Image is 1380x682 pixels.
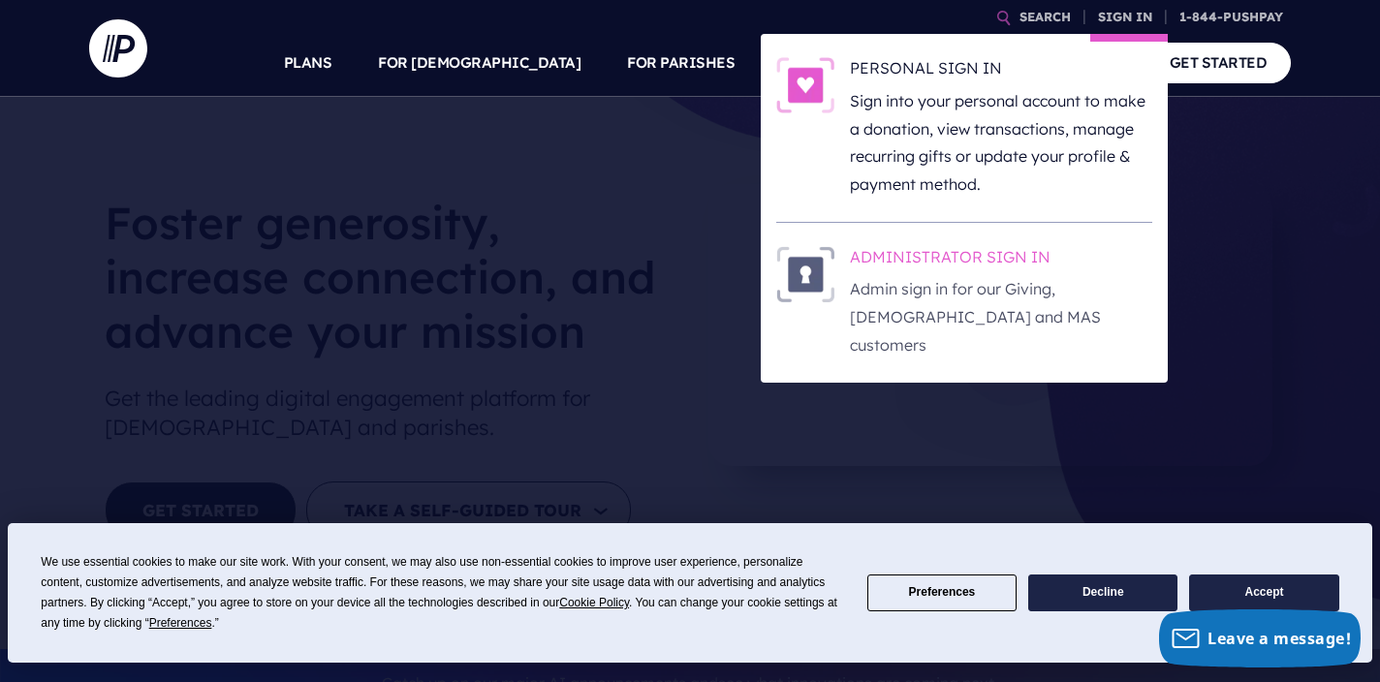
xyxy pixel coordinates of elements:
a: PLANS [284,29,332,97]
a: PERSONAL SIGN IN - Illustration PERSONAL SIGN IN Sign into your personal account to make a donati... [776,57,1152,199]
button: Leave a message! [1159,609,1361,667]
span: Cookie Policy [559,596,629,609]
img: PERSONAL SIGN IN - Illustration [776,57,834,113]
a: EXPLORE [914,29,982,97]
a: ADMINISTRATOR SIGN IN - Illustration ADMINISTRATOR SIGN IN Admin sign in for our Giving, [DEMOGRA... [776,246,1152,359]
button: Decline [1028,574,1177,612]
p: Admin sign in for our Giving, [DEMOGRAPHIC_DATA] and MAS customers [850,275,1152,358]
h6: ADMINISTRATOR SIGN IN [850,246,1152,275]
span: Preferences [149,616,212,630]
a: FOR [DEMOGRAPHIC_DATA] [378,29,580,97]
a: GET STARTED [1145,43,1292,82]
h6: PERSONAL SIGN IN [850,57,1152,86]
button: Accept [1189,574,1338,612]
div: Cookie Consent Prompt [8,523,1372,663]
img: ADMINISTRATOR SIGN IN - Illustration [776,246,834,302]
a: FOR PARISHES [627,29,735,97]
button: Preferences [867,574,1017,612]
a: SOLUTIONS [781,29,867,97]
div: We use essential cookies to make our site work. With your consent, we may also use non-essential ... [41,552,843,634]
a: COMPANY [1027,29,1099,97]
span: Leave a message! [1207,628,1351,649]
p: Sign into your personal account to make a donation, view transactions, manage recurring gifts or ... [850,87,1152,199]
